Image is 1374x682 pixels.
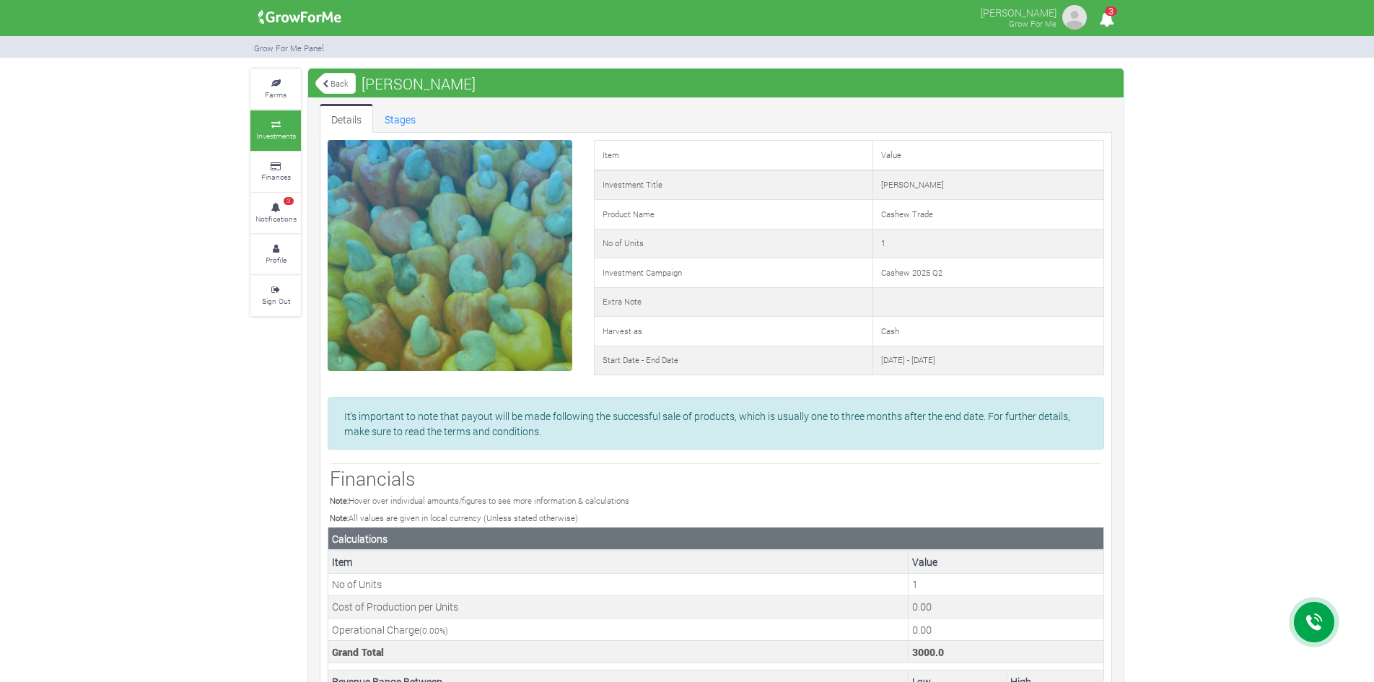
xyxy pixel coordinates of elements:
[261,172,291,182] small: Finances
[330,467,1102,490] h3: Financials
[250,69,301,109] a: Farms
[873,229,1104,258] td: 1
[422,625,439,636] span: 0.00
[873,258,1104,288] td: Cashew 2025 Q2
[419,625,448,636] small: ( %)
[250,235,301,274] a: Profile
[594,141,872,170] td: Item
[328,595,909,618] td: Cost of Production per Units
[255,214,297,224] small: Notifications
[328,618,909,641] td: Operational Charge
[873,170,1104,200] td: [PERSON_NAME]
[594,229,872,258] td: No of Units
[1105,6,1117,16] span: 3
[1093,14,1121,27] a: 3
[328,573,909,595] td: No of Units
[250,276,301,315] a: Sign Out
[250,193,301,233] a: 3 Notifications
[594,258,872,288] td: Investment Campaign
[332,555,353,569] b: Item
[330,512,349,523] b: Note:
[250,152,301,192] a: Finances
[594,200,872,229] td: Product Name
[330,495,349,506] b: Note:
[873,346,1104,375] td: [DATE] - [DATE]
[594,317,872,346] td: Harvest as
[332,645,384,659] b: Grand Total
[256,131,296,141] small: Investments
[320,104,373,133] a: Details
[909,641,1104,663] td: This is the Total Cost. (Units Cost + (Operational Charge * Units Cost)) * No of Units
[284,197,294,206] span: 3
[253,3,346,32] img: growforme image
[1009,18,1056,29] small: Grow For Me
[909,618,1104,641] td: This is the operational charge by Grow For Me
[265,89,286,100] small: Farms
[981,3,1056,20] p: [PERSON_NAME]
[873,317,1104,346] td: Cash
[330,512,578,523] small: All values are given in local currency (Unless stated otherwise)
[373,104,427,133] a: Stages
[266,255,286,265] small: Profile
[1093,3,1121,35] i: Notifications
[594,287,872,317] td: Extra Note
[594,170,872,200] td: Investment Title
[250,110,301,150] a: Investments
[330,495,629,506] small: Hover over individual amounts/figures to see more information & calculations
[909,595,1104,618] td: This is the cost of a Units
[873,141,1104,170] td: Value
[912,555,937,569] b: Value
[909,573,1104,595] td: This is the number of Units
[594,346,872,375] td: Start Date - End Date
[873,200,1104,229] td: Cashew Trade
[328,528,1104,551] th: Calculations
[254,43,324,53] small: Grow For Me Panel
[315,71,356,95] a: Back
[344,408,1088,439] p: It's important to note that payout will be made following the successful sale of products, which ...
[358,69,479,98] span: [PERSON_NAME]
[1060,3,1089,32] img: growforme image
[262,296,290,306] small: Sign Out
